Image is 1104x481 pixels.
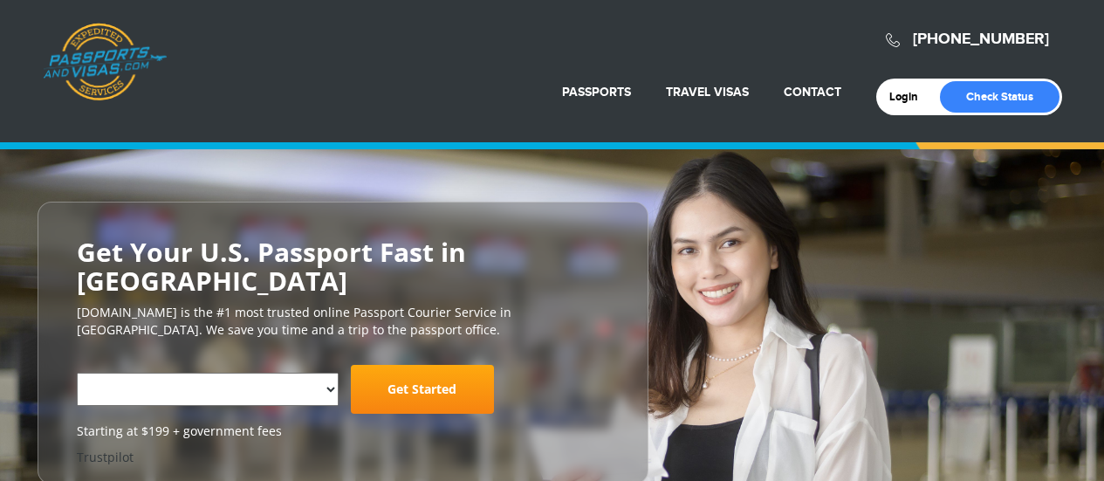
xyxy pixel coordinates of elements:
[940,81,1059,113] a: Check Status
[77,304,609,339] p: [DOMAIN_NAME] is the #1 most trusted online Passport Courier Service in [GEOGRAPHIC_DATA]. We sav...
[77,237,609,295] h2: Get Your U.S. Passport Fast in [GEOGRAPHIC_DATA]
[43,23,167,101] a: Passports & [DOMAIN_NAME]
[351,365,494,414] a: Get Started
[666,85,749,100] a: Travel Visas
[913,30,1049,49] a: [PHONE_NUMBER]
[784,85,841,100] a: Contact
[77,423,609,440] span: Starting at $199 + government fees
[562,85,631,100] a: Passports
[77,449,134,465] a: Trustpilot
[889,90,930,104] a: Login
